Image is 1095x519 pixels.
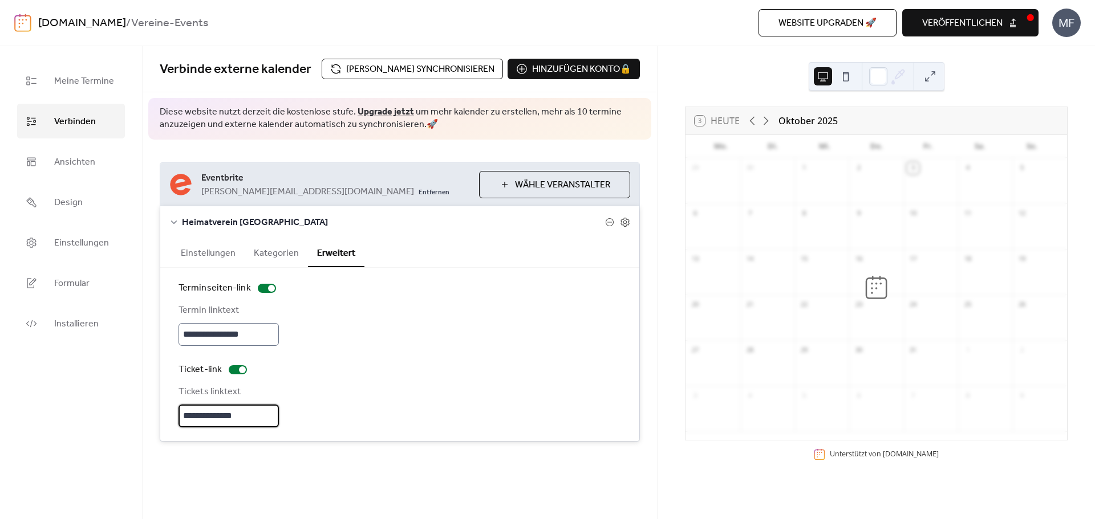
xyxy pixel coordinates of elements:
[798,207,810,220] div: 8
[798,253,810,265] div: 15
[515,178,610,192] span: Wähle Veranstalter
[54,153,95,171] span: Ansichten
[744,253,756,265] div: 14
[689,390,701,402] div: 3
[17,265,125,300] a: Formular
[907,299,919,311] div: 24
[54,72,114,90] span: Meine Termine
[54,234,109,252] span: Einstellungen
[689,162,701,174] div: 29
[1016,299,1028,311] div: 26
[54,275,90,292] span: Formular
[902,9,1039,36] button: veröffentlichen
[759,9,897,36] button: Website upgraden 🚀
[14,14,31,32] img: logo
[798,344,810,357] div: 29
[778,17,877,30] span: Website upgraden 🚀
[689,344,701,357] div: 27
[744,207,756,220] div: 7
[853,253,865,265] div: 16
[17,185,125,219] a: Design
[853,207,865,220] div: 9
[902,135,954,158] div: Fr.
[1016,162,1028,174] div: 5
[954,135,1006,158] div: Sa.
[179,281,251,295] div: Terminseiten-link
[744,390,756,402] div: 4
[179,385,277,399] div: Tickets linktext
[853,299,865,311] div: 23
[17,63,125,98] a: Meine Termine
[1016,390,1028,402] div: 9
[17,144,125,179] a: Ansichten
[1016,207,1028,220] div: 12
[1016,344,1028,357] div: 2
[1016,253,1028,265] div: 19
[907,162,919,174] div: 3
[54,315,99,333] span: Installieren
[695,135,747,158] div: Mo.
[907,253,919,265] div: 17
[962,207,974,220] div: 11
[419,188,449,197] span: Entfernen
[358,103,414,121] a: Upgrade jetzt
[883,449,939,459] a: [DOMAIN_NAME]
[38,13,126,34] a: [DOMAIN_NAME]
[907,207,919,220] div: 10
[182,216,605,230] span: Heimatverein [GEOGRAPHIC_DATA]
[179,363,222,377] div: Ticket-link
[907,344,919,357] div: 31
[160,106,640,132] span: Diese website nutzt derzeit die kostenlose stufe. um mehr kalender zu erstellen, mehr als 10 term...
[907,390,919,402] div: 7
[201,185,414,199] span: [PERSON_NAME][EMAIL_ADDRESS][DOMAIN_NAME]
[179,304,277,317] div: Termin linktext
[17,225,125,260] a: Einstellungen
[689,299,701,311] div: 20
[308,238,364,267] button: Erweitert
[744,344,756,357] div: 28
[962,390,974,402] div: 8
[322,59,503,79] button: [PERSON_NAME] synchronisieren
[962,299,974,311] div: 25
[17,306,125,341] a: Installieren
[744,299,756,311] div: 21
[922,17,1003,30] span: veröffentlichen
[172,238,245,266] button: Einstellungen
[747,135,798,158] div: Di.
[131,13,208,34] b: Vereine-Events
[798,390,810,402] div: 5
[1006,135,1058,158] div: So.
[830,449,939,459] div: Unterstützt von
[962,344,974,357] div: 1
[126,13,131,34] b: /
[689,207,701,220] div: 6
[689,253,701,265] div: 13
[245,238,308,266] button: Kategorien
[169,173,192,196] img: eventbrite
[54,113,96,130] span: Verbinden
[798,135,850,158] div: Mi.
[160,57,311,82] span: Verbinde externe kalender
[962,162,974,174] div: 4
[744,162,756,174] div: 30
[850,135,902,158] div: Do.
[778,114,838,128] div: Oktober 2025
[1052,9,1081,37] div: MF
[798,299,810,311] div: 22
[853,390,865,402] div: 6
[798,162,810,174] div: 1
[479,171,630,198] button: Wähle Veranstalter
[201,171,470,185] span: Eventbrite
[17,104,125,138] a: Verbinden
[962,253,974,265] div: 18
[853,162,865,174] div: 2
[346,63,494,76] span: [PERSON_NAME] synchronisieren
[54,194,83,211] span: Design
[853,344,865,357] div: 30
